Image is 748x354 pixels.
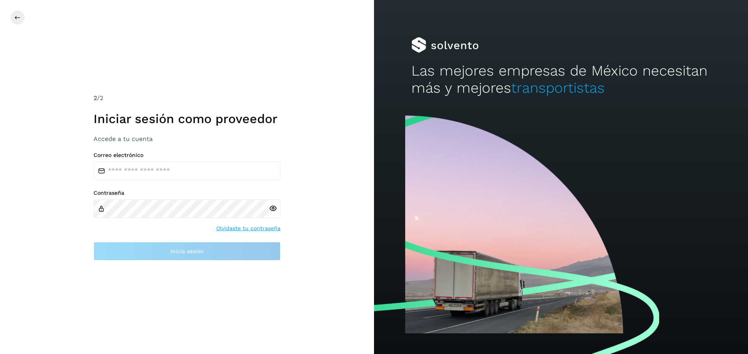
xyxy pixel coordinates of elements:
span: Inicia sesión [171,248,204,254]
div: /2 [93,93,280,103]
span: 2 [93,94,97,102]
label: Contraseña [93,190,280,196]
h1: Iniciar sesión como proveedor [93,111,280,126]
h3: Accede a tu cuenta [93,135,280,143]
span: transportistas [511,79,605,96]
a: Olvidaste tu contraseña [216,224,280,232]
button: Inicia sesión [93,242,280,261]
h2: Las mejores empresas de México necesitan más y mejores [411,62,711,97]
label: Correo electrónico [93,152,280,159]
